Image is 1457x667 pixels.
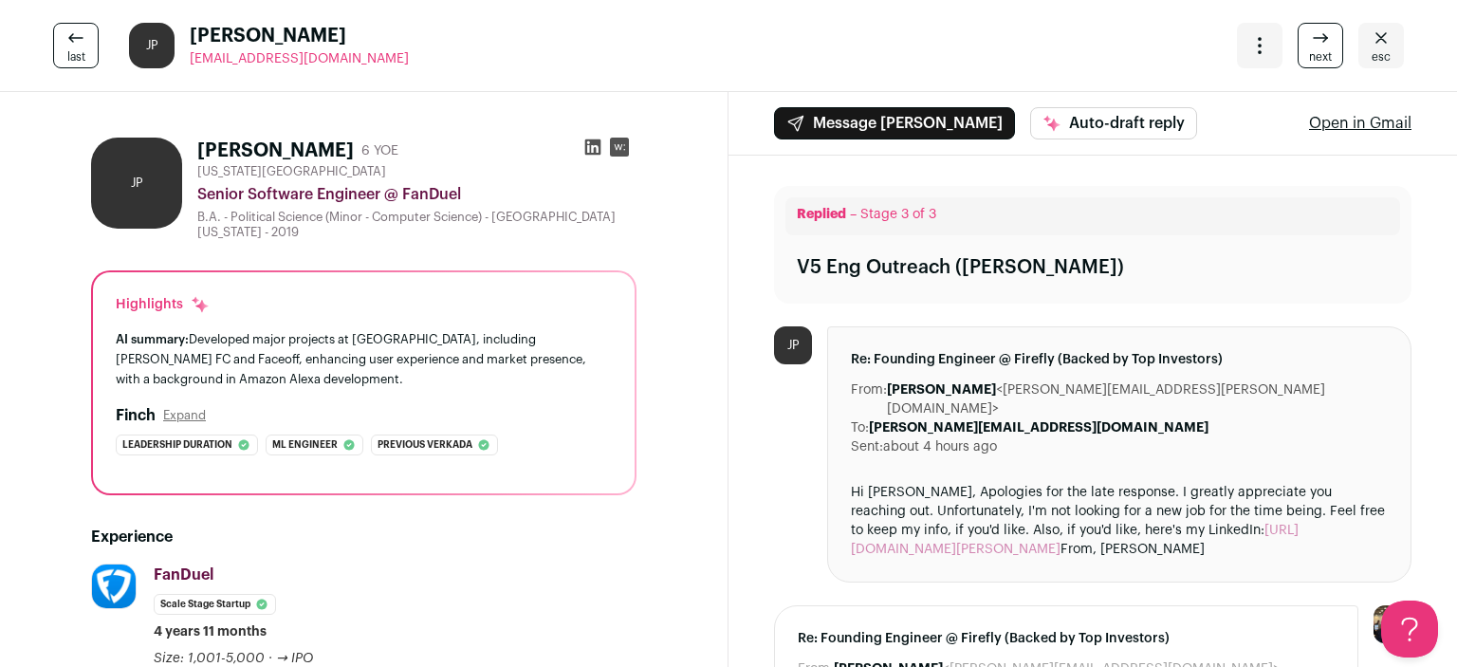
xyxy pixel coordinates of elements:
h1: [PERSON_NAME] [197,138,354,164]
span: Size: 1,001-5,000 [154,652,265,665]
button: Open dropdown [1237,23,1282,68]
dd: about 4 hours ago [883,437,997,456]
a: [EMAIL_ADDRESS][DOMAIN_NAME] [190,49,409,68]
span: Re: Founding Engineer @ Firefly (Backed by Top Investors) [851,350,1388,369]
div: V5 Eng Outreach ([PERSON_NAME]) [797,254,1124,281]
div: JP [774,326,812,364]
b: [PERSON_NAME] [887,383,996,397]
div: Senior Software Engineer @ FanDuel [197,183,636,206]
iframe: Help Scout Beacon - Open [1381,601,1438,658]
span: Previous verkada [378,435,472,454]
a: next [1298,23,1343,68]
dt: From: [851,380,887,418]
span: Replied [797,208,846,221]
span: Leadership duration [122,435,232,454]
h2: Finch [116,404,156,427]
dt: Sent: [851,437,883,456]
span: AI summary: [116,333,189,345]
div: B.A. - Political Science (Minor - Computer Science) - [GEOGRAPHIC_DATA][US_STATE] - 2019 [197,210,636,240]
button: Message [PERSON_NAME] [774,107,1015,139]
a: Open in Gmail [1309,112,1411,135]
span: esc [1372,49,1391,65]
a: Close [1358,23,1404,68]
li: Scale Stage Startup [154,594,276,615]
a: last [53,23,99,68]
span: 4 years 11 months [154,622,267,641]
b: [PERSON_NAME][EMAIL_ADDRESS][DOMAIN_NAME] [869,421,1208,435]
span: [PERSON_NAME] [190,23,409,49]
img: 18202275-medium_jpg [1374,605,1411,643]
img: c4b21a3ed6a207402a2532a3ea0a2b834a11f49209bfda1ce55247a5f527eec4.jpg [92,565,136,608]
div: Developed major projects at [GEOGRAPHIC_DATA], including [PERSON_NAME] FC and Faceoff, enhancing ... [116,329,612,389]
span: last [67,49,85,65]
div: Hi [PERSON_NAME], Apologies for the late response. I greatly appreciate you reaching out. Unfortu... [851,483,1388,559]
button: Expand [163,408,206,423]
span: → IPO [276,652,313,665]
div: JP [129,23,175,68]
span: [EMAIL_ADDRESS][DOMAIN_NAME] [190,52,409,65]
dt: To: [851,418,869,437]
span: – [850,208,857,221]
div: Highlights [116,295,210,314]
span: Stage 3 of 3 [860,208,936,221]
dd: <[PERSON_NAME][EMAIL_ADDRESS][PERSON_NAME][DOMAIN_NAME]> [887,380,1388,418]
span: FanDuel [154,567,213,583]
span: Ml engineer [272,435,338,454]
h2: Experience [91,526,636,548]
button: Auto-draft reply [1030,107,1197,139]
span: Re: Founding Engineer @ Firefly (Backed by Top Investors) [798,629,1335,648]
span: next [1309,49,1332,65]
div: 6 YOE [361,141,398,160]
span: [US_STATE][GEOGRAPHIC_DATA] [197,164,386,179]
div: JP [91,138,182,229]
